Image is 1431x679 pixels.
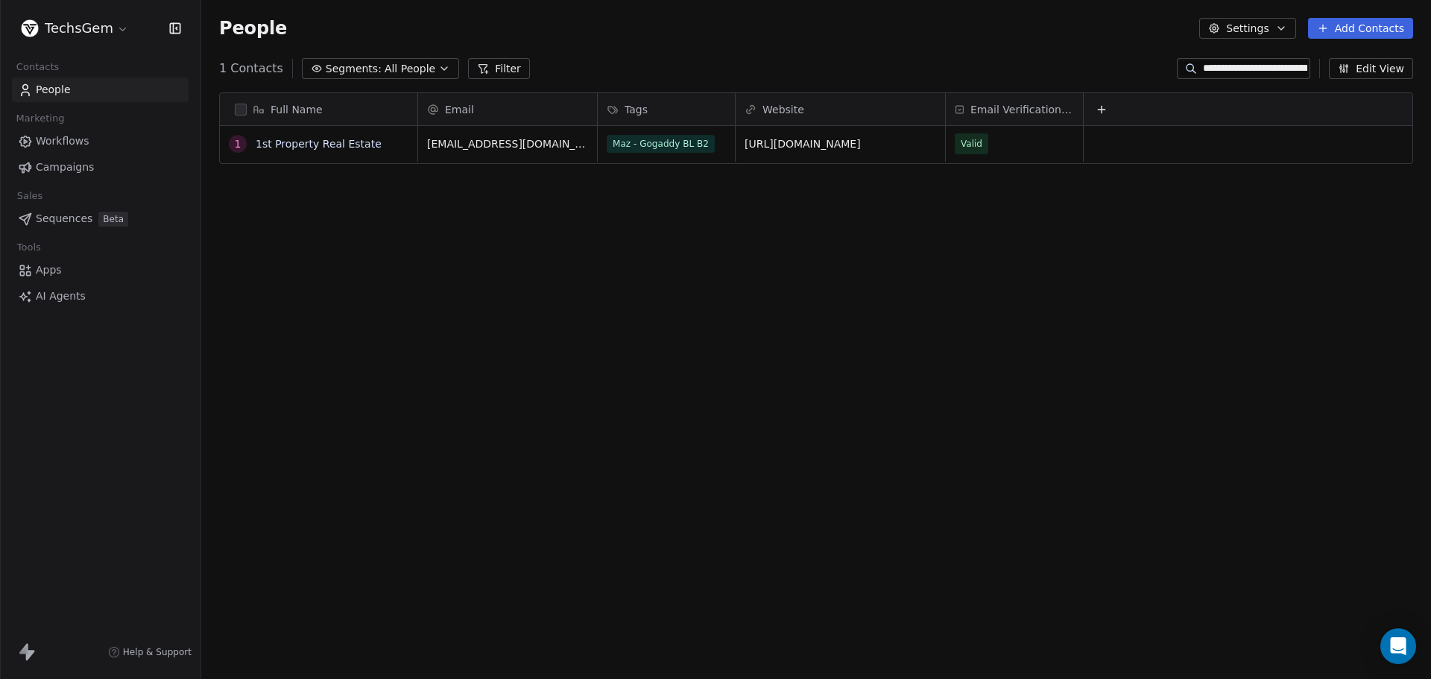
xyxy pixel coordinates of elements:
[1199,18,1295,39] button: Settings
[10,185,49,207] span: Sales
[10,56,66,78] span: Contacts
[271,102,323,117] span: Full Name
[625,102,648,117] span: Tags
[10,107,71,130] span: Marketing
[1329,58,1413,79] button: Edit View
[12,78,189,102] a: People
[123,646,192,658] span: Help & Support
[36,288,86,304] span: AI Agents
[12,129,189,154] a: Workflows
[970,102,1074,117] span: Email Verification Status
[326,61,382,77] span: Segments:
[468,58,530,79] button: Filter
[607,135,715,153] span: Maz - Gogaddy BL B2
[36,160,94,175] span: Campaigns
[427,136,588,151] span: [EMAIL_ADDRESS][DOMAIN_NAME]
[256,138,382,150] a: 1st Property Real Estate
[1380,628,1416,664] div: Open Intercom Messenger
[220,93,417,125] div: Full Name
[445,102,474,117] span: Email
[219,60,283,78] span: 1 Contacts
[21,19,39,37] img: Untitled%20design.png
[12,206,189,231] a: SequencesBeta
[1308,18,1413,39] button: Add Contacts
[36,82,71,98] span: People
[36,262,62,278] span: Apps
[946,93,1083,125] div: Email Verification Status
[418,126,1414,655] div: grid
[598,93,735,125] div: Tags
[219,17,287,40] span: People
[12,258,189,282] a: Apps
[108,646,192,658] a: Help & Support
[36,133,89,149] span: Workflows
[18,16,132,41] button: TechsGem
[235,136,241,152] div: 1
[12,284,189,309] a: AI Agents
[762,102,804,117] span: Website
[745,138,861,150] a: [URL][DOMAIN_NAME]
[98,212,128,227] span: Beta
[385,61,435,77] span: All People
[45,19,113,38] span: TechsGem
[36,211,92,227] span: Sequences
[12,155,189,180] a: Campaigns
[736,93,945,125] div: Website
[220,126,418,655] div: grid
[961,136,982,151] span: Valid
[10,236,47,259] span: Tools
[418,93,597,125] div: Email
